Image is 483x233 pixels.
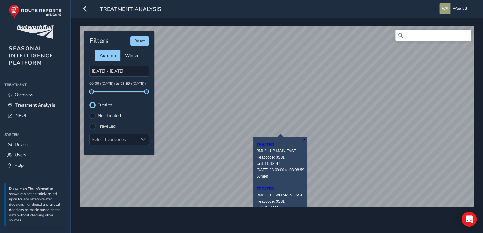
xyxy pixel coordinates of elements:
[4,139,66,150] a: Devices
[256,205,304,211] div: Unit ID: 98914
[256,192,304,198] div: BML2 - DOWN MAIN FAST
[4,80,66,90] div: Treatment
[4,150,66,160] a: Users
[4,100,66,110] a: Treatment Analysis
[256,173,304,179] div: 58mph
[95,50,120,61] div: Autumn
[439,3,450,14] img: diamond-layout
[453,3,467,14] span: Wexfall
[256,186,304,192] div: TREATED
[301,137,307,142] button: Close popup
[15,152,26,158] span: Users
[256,160,304,167] div: Unit ID: 98914
[90,134,138,145] div: Select headcodes
[4,160,66,171] a: Help
[89,37,109,45] h4: Filters
[15,142,30,148] span: Devices
[15,113,27,119] span: NROL
[4,110,66,121] a: NROL
[256,154,304,160] div: Headcode: 3S81
[100,5,161,14] span: Treatment Analysis
[120,50,143,61] div: Winter
[98,124,116,129] label: Travelled
[395,30,471,41] input: Search
[256,142,304,224] div: ,
[15,102,55,108] span: Treatment Analysis
[14,162,24,168] span: Help
[256,198,304,205] div: Headcode: 3S81
[9,4,62,19] img: rr logo
[4,130,66,139] div: System
[256,148,304,154] div: BML2 - UP MAIN FAST
[80,26,474,207] canvas: Map
[462,212,477,227] div: Open Intercom Messenger
[256,167,304,173] div: [DATE] 08:08:00 to 08:08:59
[4,90,66,100] a: Overview
[439,3,469,14] button: Wexfall
[130,36,149,46] button: Reset
[9,45,53,67] span: SEASONAL INTELLIGENCE PLATFORM
[9,186,63,224] p: Disclaimer: The information shown can not be solely relied upon for any safety-related decisions,...
[98,114,121,118] label: Not Treated
[89,81,149,87] p: 00:00 ([DATE]) to 23:59 ([DATE])
[100,53,116,59] span: Autumn
[17,25,54,39] img: customer logo
[125,53,139,59] span: Winter
[15,92,33,98] span: Overview
[256,142,304,148] div: TREATED
[98,103,112,107] label: Treated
